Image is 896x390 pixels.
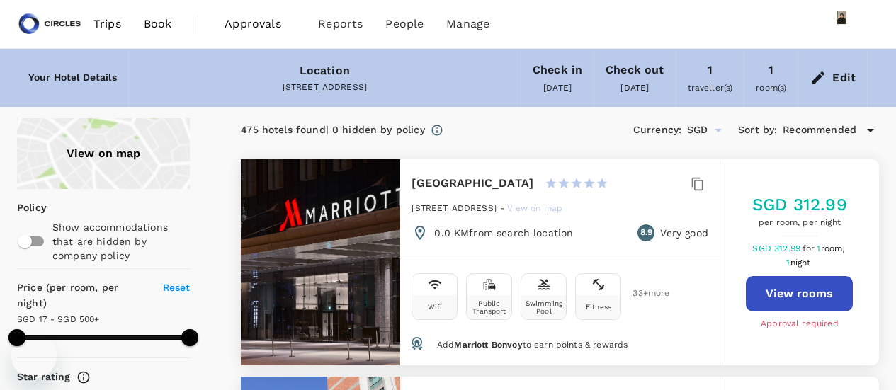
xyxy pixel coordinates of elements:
[300,61,350,81] div: Location
[507,202,562,213] a: View on map
[640,226,652,240] span: 8.9
[708,120,728,140] button: Open
[688,83,733,93] span: traveller(s)
[821,243,845,253] span: room,
[783,122,856,138] span: Recommended
[752,243,803,253] span: SGD 312.99
[803,243,817,253] span: for
[446,16,489,33] span: Manage
[437,340,628,350] span: Add to earn points & rewards
[28,70,117,86] h6: Your Hotel Details
[93,16,121,33] span: Trips
[543,83,572,93] span: [DATE]
[786,258,812,268] span: 1
[633,122,681,138] h6: Currency :
[17,314,100,324] span: SGD 17 - SGD 500+
[17,200,26,214] p: Policy
[412,173,533,193] h6: [GEOGRAPHIC_DATA]
[708,60,713,80] div: 1
[144,16,172,33] span: Book
[225,16,295,33] span: Approvals
[17,369,71,385] h6: Star rating
[752,193,847,216] h5: SGD 312.99
[752,216,847,230] span: per room, per night
[17,280,147,311] h6: Price (per room, per night)
[533,60,582,80] div: Check in
[241,122,424,138] div: 475 hotels found | 0 hidden by policy
[620,83,649,93] span: [DATE]
[500,203,507,213] span: -
[817,243,846,253] span: 1
[769,60,773,80] div: 1
[790,258,811,268] span: night
[454,340,522,350] span: Marriott Bonvoy
[45,331,74,345] iframe: Number of unread messages
[633,289,654,298] span: 33 + more
[738,122,777,138] h6: Sort by :
[412,203,496,213] span: [STREET_ADDRESS]
[470,299,509,315] div: Public Transport
[17,118,190,189] a: View on map
[17,8,82,40] img: Circles
[11,333,57,379] iframe: Button to launch messaging window, 1 unread message
[163,282,191,293] span: Reset
[52,220,189,263] p: Show accommodations that are hidden by company policy
[756,83,786,93] span: room(s)
[318,16,363,33] span: Reports
[746,276,853,311] button: View rooms
[524,299,563,315] div: Swimming Pool
[832,68,856,88] div: Edit
[586,303,611,311] div: Fitness
[428,303,443,311] div: Wifi
[76,370,91,384] svg: Star ratings are awarded to properties to represent the quality of services, facilities, and amen...
[434,226,573,240] p: 0.0 KM from search location
[385,16,424,33] span: People
[507,203,562,213] span: View on map
[761,317,839,331] span: Approval required
[828,10,856,38] img: Azizi Ratna Yulis Mohd Zin
[660,226,708,240] p: Very good
[606,60,664,80] div: Check out
[140,81,509,95] div: [STREET_ADDRESS]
